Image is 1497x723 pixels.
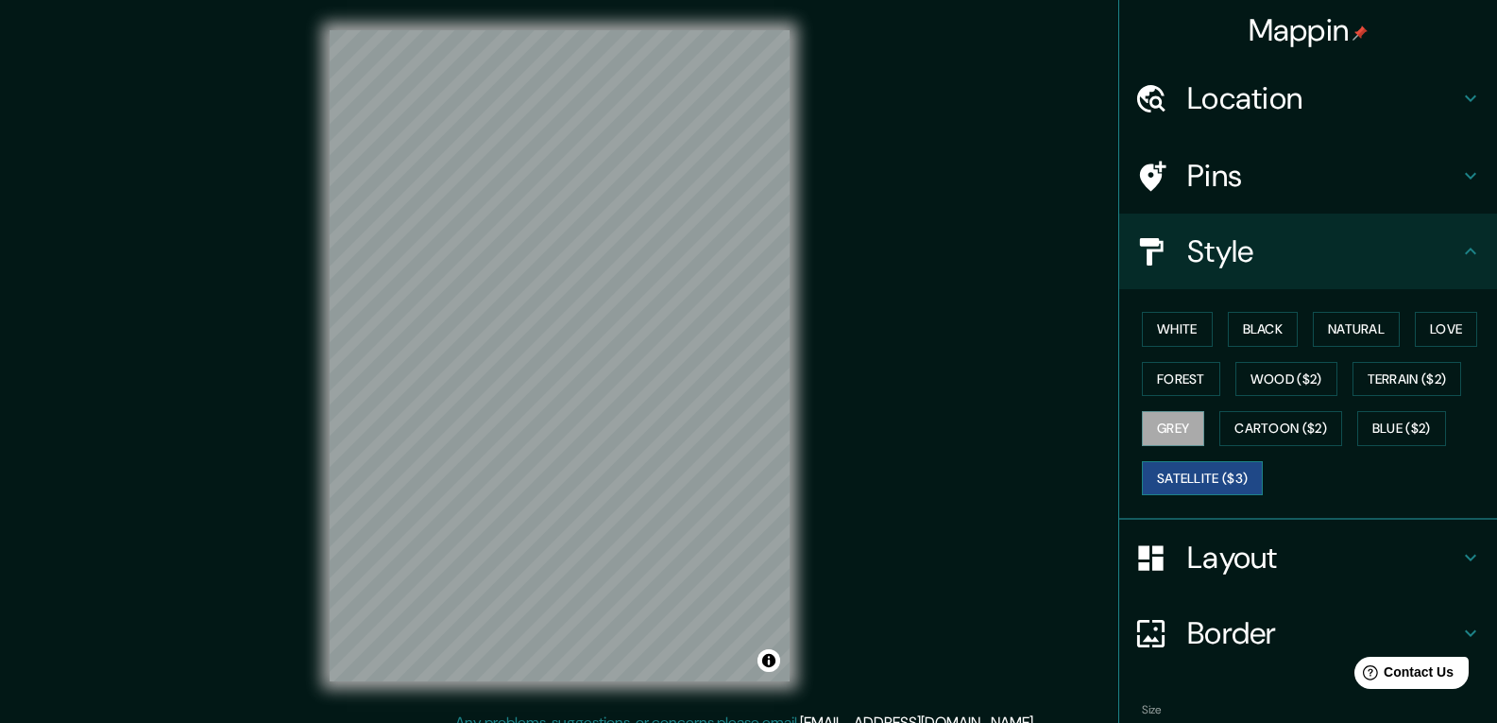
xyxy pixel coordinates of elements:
[1187,614,1459,652] h4: Border
[1352,26,1368,41] img: pin-icon.png
[1357,411,1446,446] button: Blue ($2)
[1415,312,1477,347] button: Love
[1187,157,1459,195] h4: Pins
[1142,312,1213,347] button: White
[1119,595,1497,671] div: Border
[1228,312,1299,347] button: Black
[330,30,790,681] canvas: Map
[1119,60,1497,136] div: Location
[1119,520,1497,595] div: Layout
[1329,649,1476,702] iframe: Help widget launcher
[1187,79,1459,117] h4: Location
[1313,312,1400,347] button: Natural
[757,649,780,672] button: Toggle attribution
[1219,411,1342,446] button: Cartoon ($2)
[1119,138,1497,214] div: Pins
[1235,362,1337,397] button: Wood ($2)
[1142,702,1162,718] label: Size
[1187,539,1459,577] h4: Layout
[1142,461,1263,496] button: Satellite ($3)
[1142,411,1204,446] button: Grey
[1187,232,1459,270] h4: Style
[1142,362,1220,397] button: Forest
[1119,214,1497,289] div: Style
[1352,362,1462,397] button: Terrain ($2)
[1249,11,1369,49] h4: Mappin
